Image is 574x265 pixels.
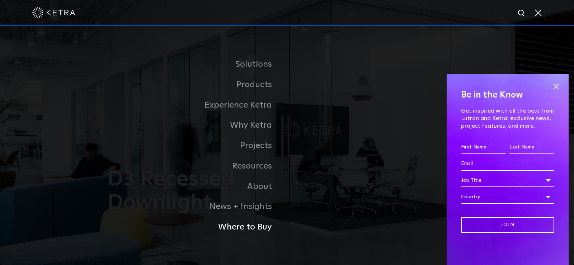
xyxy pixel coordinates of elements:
div: Navigation Menu [108,54,466,237]
div: Country [461,190,554,204]
input: Email [461,157,554,171]
a: Resources [108,156,287,176]
p: Get inspired with all the best from Lutron and Ketra: exclusive news, project features, and more. [461,107,554,129]
a: Why Ketra [108,115,287,136]
input: Join [461,217,554,233]
a: News + Insights [108,197,287,217]
a: Products [108,75,287,95]
a: Projects [108,136,287,156]
a: Solutions [108,54,287,75]
a: About [108,176,287,197]
div: Job Title [461,174,554,187]
img: ketra-logo-2019-white [32,7,75,18]
a: Where to Buy [108,217,287,237]
input: Last Name [509,141,554,154]
a: Experience Ketra [108,95,287,115]
input: First Name [461,141,506,154]
h4: Be in the Know [461,88,554,102]
img: search icon [517,9,526,18]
